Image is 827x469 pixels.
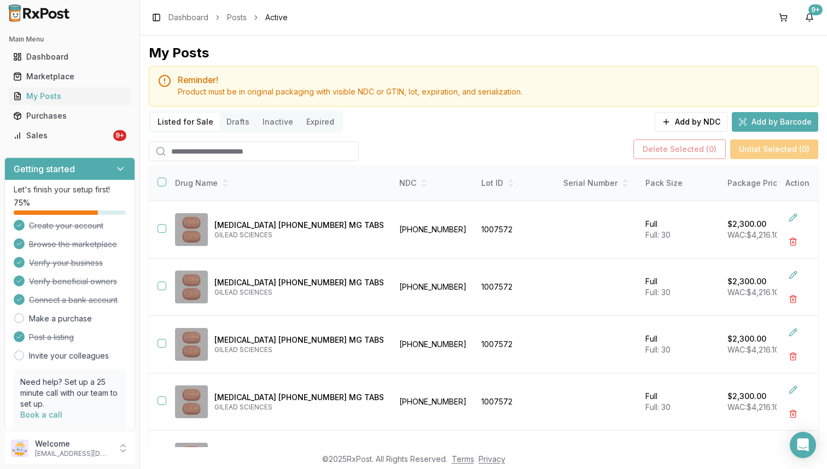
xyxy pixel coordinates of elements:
p: Need help? Set up a 25 minute call with our team to set up. [20,377,119,409]
p: GILEAD SCIENCES [214,288,384,297]
td: [PHONE_NUMBER] [393,373,475,431]
span: Full: 30 [645,288,671,297]
span: Active [265,12,288,23]
button: My Posts [4,87,135,105]
button: Add by NDC [655,112,727,132]
span: 75 % [14,197,30,208]
button: Delete [783,347,803,366]
h3: Getting started [14,162,75,175]
a: Make a purchase [29,313,92,324]
span: Full: 30 [645,402,671,412]
span: Browse the marketplace [29,239,117,250]
th: Action [777,166,818,201]
td: Full [639,373,721,431]
button: Delete [783,289,803,309]
button: Sales9+ [4,127,135,144]
td: Full [639,316,721,373]
button: Edit [783,208,803,227]
p: GILEAD SCIENCES [214,231,384,239]
p: Welcome [35,438,111,449]
button: Dashboard [4,48,135,66]
td: 1007572 [475,201,557,259]
button: Edit [783,265,803,285]
td: Full [639,201,721,259]
div: 9+ [808,4,823,15]
a: Marketplace [9,67,131,86]
button: 9+ [801,9,818,26]
td: [PHONE_NUMBER] [393,259,475,316]
button: Delete [783,232,803,251]
div: Sales [13,130,111,141]
a: Sales9+ [9,126,131,145]
button: Edit [783,380,803,400]
a: Posts [227,12,247,23]
div: Lot ID [481,178,550,189]
th: Pack Size [639,166,721,201]
span: Post a listing [29,332,74,343]
div: Package Price [727,178,796,189]
p: GILEAD SCIENCES [214,403,384,412]
button: Expired [300,113,341,131]
div: Marketplace [13,71,126,82]
td: [PHONE_NUMBER] [393,316,475,373]
a: Dashboard [168,12,208,23]
button: Add by Barcode [732,112,818,132]
h5: Reminder! [178,75,809,84]
a: My Posts [9,86,131,106]
img: User avatar [11,439,28,457]
span: Verify beneficial owners [29,276,117,287]
span: Full: 30 [645,230,671,239]
img: Biktarvy 50-200-25 MG TABS [175,271,208,303]
p: [EMAIL_ADDRESS][DOMAIN_NAME] [35,449,111,458]
div: Drug Name [175,178,384,189]
button: Drafts [220,113,256,131]
p: [MEDICAL_DATA] [PHONE_NUMBER] MG TABS [214,277,384,288]
button: Delete [783,404,803,424]
td: 1007572 [475,316,557,373]
p: $2,300.00 [727,219,766,230]
button: Marketplace [4,68,135,85]
p: $2,300.00 [727,333,766,344]
div: Product must be in original packaging with visible NDC or GTIN, lot, expiration, and serialization. [178,86,809,97]
p: $2,300.00 [727,276,766,287]
span: WAC: $4,216.10 [727,230,779,239]
td: Full [639,259,721,316]
p: GILEAD SCIENCES [214,345,384,354]
p: [MEDICAL_DATA] [PHONE_NUMBER] MG TABS [214,220,384,231]
a: Privacy [479,454,505,464]
nav: breadcrumb [168,12,288,23]
a: Purchases [9,106,131,126]
button: Listed for Sale [151,113,220,131]
span: WAC: $4,216.10 [727,345,779,354]
p: [MEDICAL_DATA] [PHONE_NUMBER] MG TABS [214,335,384,345]
a: Terms [452,454,474,464]
div: My Posts [13,91,126,102]
td: 1007572 [475,373,557,431]
a: Book a call [20,410,62,419]
span: WAC: $4,216.10 [727,402,779,412]
span: Create your account [29,220,103,231]
div: 9+ [113,130,126,141]
div: NDC [399,178,468,189]
div: Open Intercom Messenger [790,432,816,458]
p: Let's finish your setup first! [14,184,126,195]
button: Edit [783,323,803,342]
span: WAC: $4,216.10 [727,288,779,297]
button: Inactive [256,113,300,131]
span: Verify your business [29,257,103,268]
span: Connect a bank account [29,295,118,306]
div: Serial Number [563,178,632,189]
button: Purchases [4,107,135,125]
span: Full: 30 [645,345,671,354]
img: Biktarvy 50-200-25 MG TABS [175,213,208,246]
h2: Main Menu [9,35,131,44]
td: 1007572 [475,259,557,316]
p: $2,300.00 [727,391,766,402]
p: [MEDICAL_DATA] [PHONE_NUMBER] MG TABS [214,392,384,403]
div: Purchases [13,110,126,121]
a: Invite your colleagues [29,350,109,361]
img: Biktarvy 50-200-25 MG TABS [175,385,208,418]
img: Biktarvy 50-200-25 MG TABS [175,328,208,361]
a: Dashboard [9,47,131,67]
div: My Posts [149,44,209,62]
